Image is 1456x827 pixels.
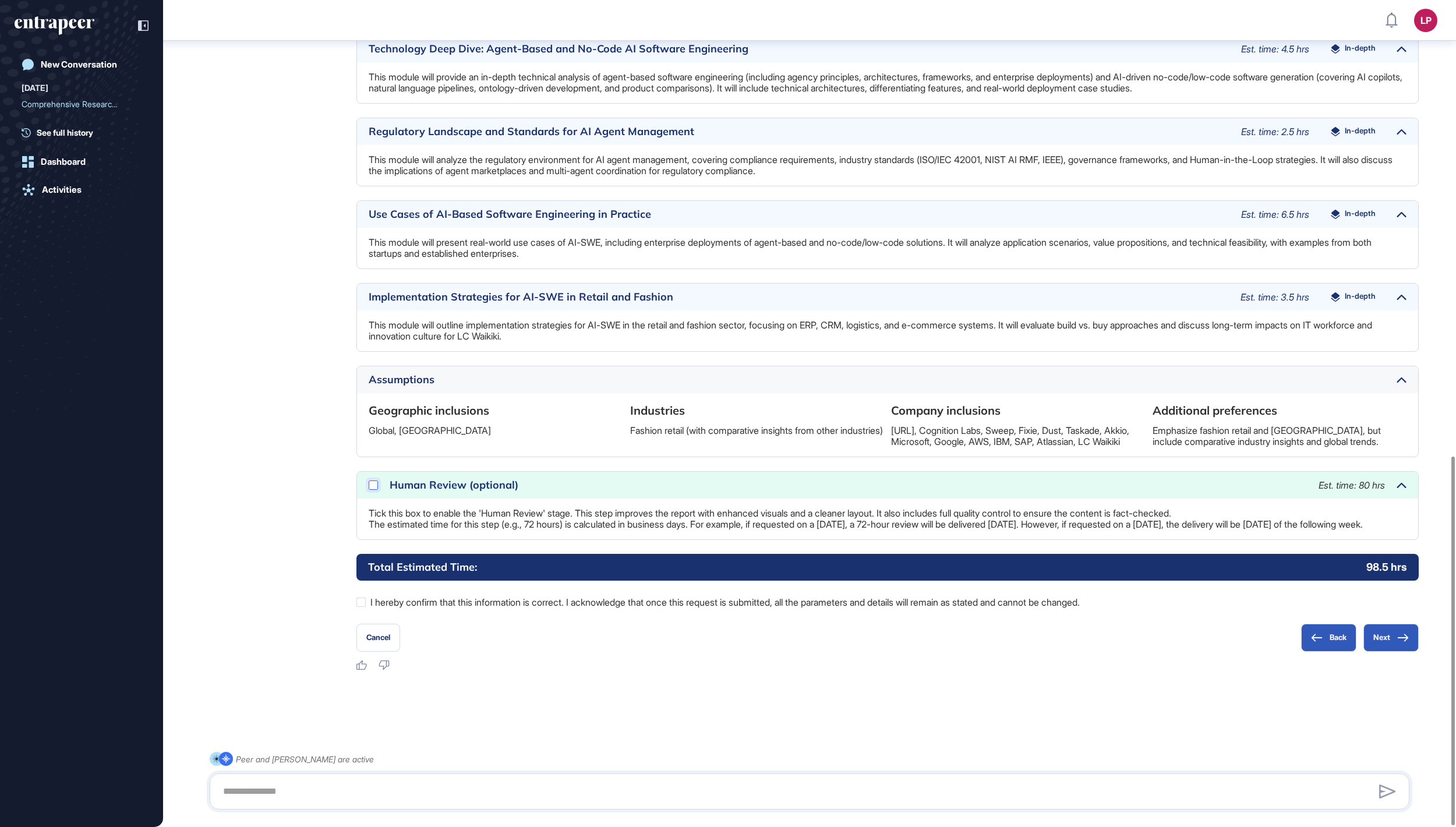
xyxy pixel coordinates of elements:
[1241,126,1309,137] span: Est. time: 2.5 hrs
[356,624,400,652] button: Cancel
[1241,208,1309,220] span: Est. time: 6.5 hrs
[369,402,623,419] h6: Geographic inclusions
[369,374,1385,385] div: Assumptions
[369,126,1229,137] div: Regulatory Landscape and Standards for AI Agent Management
[368,560,477,574] h6: Total Estimated Time:
[630,425,885,436] p: Fashion retail (with comparative insights from other industries)
[369,237,1406,259] p: This module will present real-world use cases of AI-SWE, including enterprise deployments of agen...
[37,126,93,139] span: See full history
[1241,291,1309,303] span: Est. time: 3.5 hrs
[1345,127,1376,136] span: In-depth
[1241,43,1309,55] span: Est. time: 4.5 hrs
[630,402,885,419] h6: Industries
[390,480,1307,490] div: Human Review (optional)
[369,209,1229,220] div: Use Cases of AI-Based Software Engineering in Practice
[15,16,94,35] div: entrapeer-logo
[1153,402,1407,419] h6: Additional preferences
[22,81,48,95] div: [DATE]
[22,126,149,139] a: See full history
[1345,210,1376,219] span: In-depth
[369,292,1229,302] div: Implementation Strategies for AI-SWE in Retail and Fashion
[41,59,117,70] div: New Conversation
[41,157,86,167] div: Dashboard
[15,150,149,174] a: Dashboard
[236,752,374,766] div: Peer and [PERSON_NAME] are active
[42,185,82,195] div: Activities
[1301,624,1356,652] button: Back
[369,44,1229,54] div: Technology Deep Dive: Agent-Based and No-Code AI Software Engineering
[15,178,149,202] a: Activities
[15,53,149,76] a: New Conversation
[369,154,1406,176] p: This module will analyze the regulatory environment for AI agent management, covering compliance ...
[891,402,1146,419] h6: Company inclusions
[1153,425,1407,447] p: Emphasize fashion retail and [GEOGRAPHIC_DATA], but include comparative industry insights and glo...
[356,595,1419,610] label: I hereby confirm that this information is correct. I acknowledge that once this request is submit...
[22,95,142,114] div: Comprehensive Research Report on AI-Based Software Engineering (AI-SWE) and Its Current Trends
[891,425,1146,447] p: [URL], Cognition Labs, Sweep, Fixie, Dust, Taskade, Akkio, Microsoft, Google, AWS, IBM, SAP, Atla...
[22,95,132,114] div: Comprehensive Research Re...
[1366,560,1407,574] p: 98.5 hrs
[1319,479,1385,491] span: Est. time: 80 hrs
[1363,624,1419,652] button: Next
[1345,44,1376,54] span: In-depth
[369,425,623,436] p: Global, [GEOGRAPHIC_DATA]
[369,72,1406,94] p: This module will provide an in-depth technical analysis of agent-based software engineering (incl...
[369,508,1406,530] p: Tick this box to enable the 'Human Review' stage. This step improves the report with enhanced vis...
[1345,292,1376,302] span: In-depth
[1414,9,1437,32] button: LP
[369,320,1406,342] p: This module will outline implementation strategies for AI-SWE in the retail and fashion sector, f...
